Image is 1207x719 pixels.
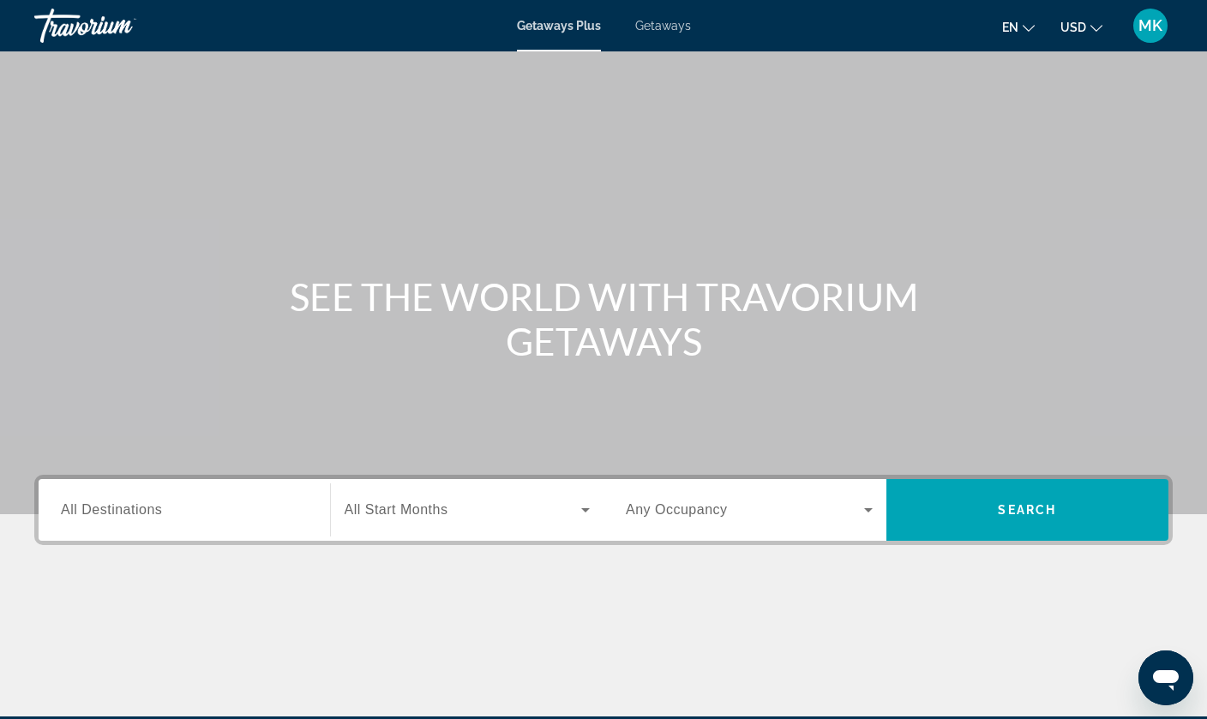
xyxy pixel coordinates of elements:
button: Search [886,479,1169,541]
a: Getaways Plus [517,19,601,33]
span: MK [1138,17,1162,34]
button: Change currency [1060,15,1102,39]
span: en [1002,21,1018,34]
span: Any Occupancy [626,502,728,517]
h1: SEE THE WORLD WITH TRAVORIUM GETAWAYS [282,274,925,363]
a: Travorium [34,3,206,48]
span: All Start Months [345,502,448,517]
button: User Menu [1128,8,1173,44]
span: All Destinations [61,502,162,517]
span: USD [1060,21,1086,34]
button: Change language [1002,15,1035,39]
a: Getaways [635,19,691,33]
span: Search [998,503,1056,517]
div: Search widget [39,479,1168,541]
iframe: Button to launch messaging window [1138,650,1193,705]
